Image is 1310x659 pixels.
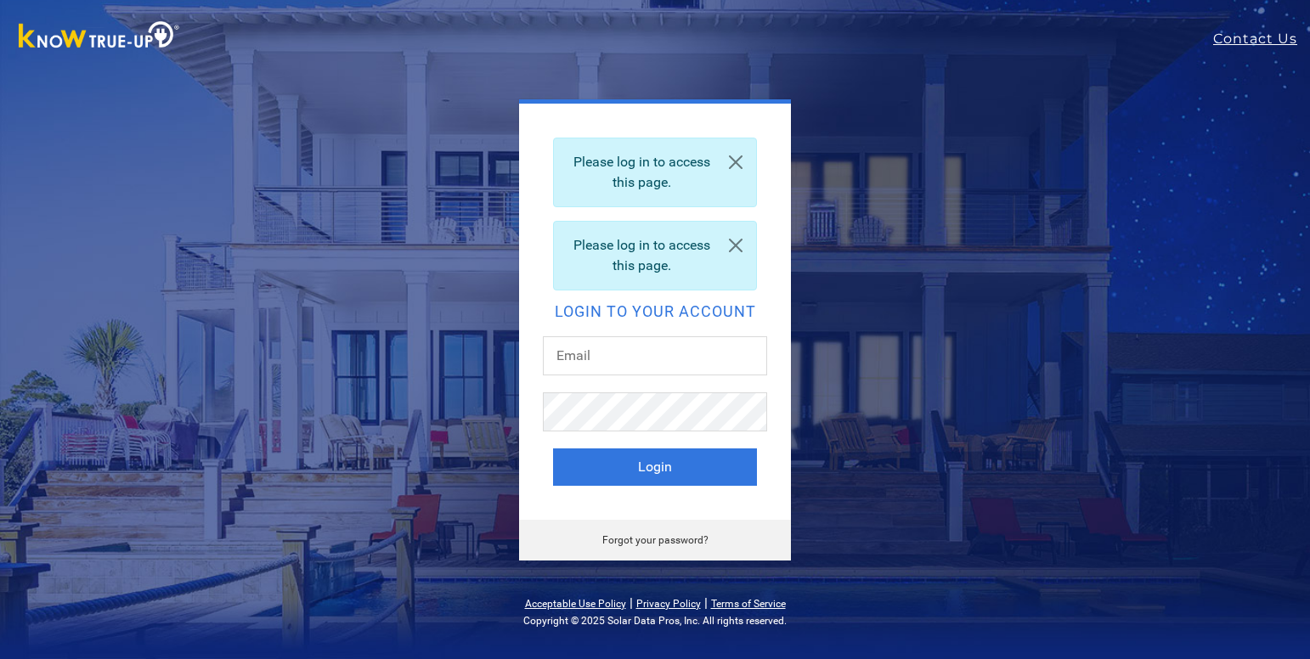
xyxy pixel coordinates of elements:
[704,594,708,611] span: |
[715,222,756,269] a: Close
[636,598,701,610] a: Privacy Policy
[553,221,757,290] div: Please log in to access this page.
[715,138,756,186] a: Close
[525,598,626,610] a: Acceptable Use Policy
[1213,29,1310,49] a: Contact Us
[711,598,786,610] a: Terms of Service
[630,594,633,611] span: |
[553,138,757,207] div: Please log in to access this page.
[553,448,757,486] button: Login
[602,534,709,546] a: Forgot your password?
[543,336,767,375] input: Email
[553,304,757,319] h2: Login to your account
[10,18,189,56] img: Know True-Up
